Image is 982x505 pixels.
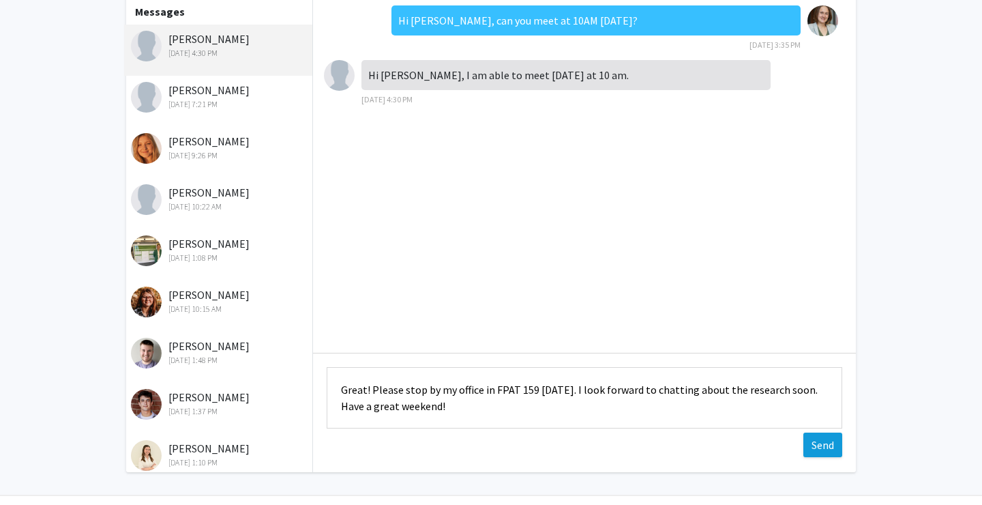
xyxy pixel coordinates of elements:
[131,82,162,113] img: McKenzie Wirtz
[131,31,162,61] img: Lauren Jordan
[131,184,309,213] div: [PERSON_NAME]
[749,40,801,50] span: [DATE] 3:35 PM
[131,31,309,59] div: [PERSON_NAME]
[131,338,309,366] div: [PERSON_NAME]
[131,82,309,111] div: [PERSON_NAME]
[391,5,801,35] div: Hi [PERSON_NAME], can you meet at 10AM [DATE]?
[131,287,162,317] img: Katelyn Straw
[131,252,309,264] div: [DATE] 1:08 PM
[131,149,309,162] div: [DATE] 9:26 PM
[131,47,309,59] div: [DATE] 4:30 PM
[324,60,355,91] img: Lauren Jordan
[131,235,309,264] div: [PERSON_NAME]
[131,405,309,418] div: [DATE] 1:37 PM
[131,98,309,111] div: [DATE] 7:21 PM
[131,133,162,164] img: Ariana Buttery
[131,457,309,469] div: [DATE] 1:10 PM
[131,201,309,213] div: [DATE] 10:22 AM
[131,440,162,471] img: Peyton McCubbin
[361,60,771,90] div: Hi [PERSON_NAME], I am able to meet [DATE] at 10 am.
[10,444,58,495] iframe: Chat
[131,338,162,369] img: Isaac Dodson
[131,235,162,266] img: Josephine Traver
[327,367,842,429] textarea: Message
[131,440,309,469] div: [PERSON_NAME]
[131,184,162,215] img: Kamryn Camp
[131,287,309,315] div: [PERSON_NAME]
[807,5,838,36] img: Malgorzata Chwatko
[803,433,842,457] button: Send
[131,354,309,366] div: [DATE] 1:48 PM
[131,389,162,420] img: Keshav Bhandari
[131,389,309,418] div: [PERSON_NAME]
[131,133,309,162] div: [PERSON_NAME]
[135,5,185,18] b: Messages
[131,303,309,315] div: [DATE] 10:15 AM
[361,94,413,104] span: [DATE] 4:30 PM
